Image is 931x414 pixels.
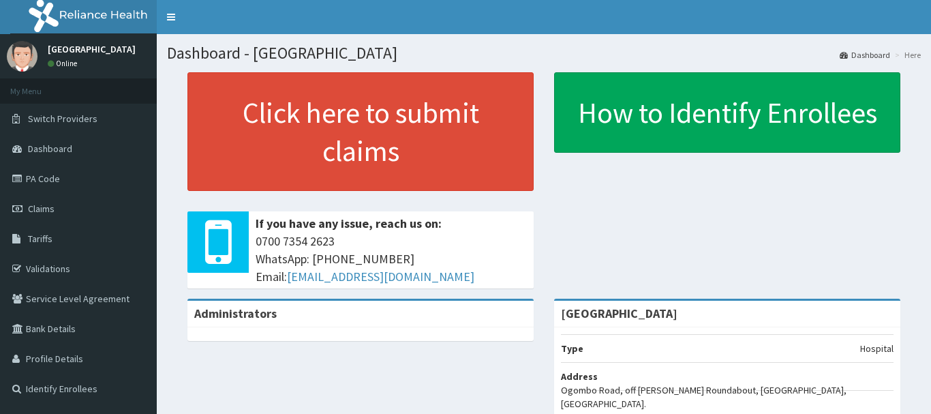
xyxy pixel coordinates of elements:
[7,41,37,72] img: User Image
[28,233,52,245] span: Tariffs
[256,216,442,231] b: If you have any issue, reach us on:
[554,72,900,153] a: How to Identify Enrollees
[28,203,55,215] span: Claims
[860,342,894,355] p: Hospital
[561,383,894,411] p: Ogombo Road, off [PERSON_NAME] Roundabout, [GEOGRAPHIC_DATA], [GEOGRAPHIC_DATA].
[48,59,80,68] a: Online
[167,44,921,62] h1: Dashboard - [GEOGRAPHIC_DATA]
[561,370,598,383] b: Address
[287,269,474,284] a: [EMAIL_ADDRESS][DOMAIN_NAME]
[561,342,583,355] b: Type
[256,233,527,285] span: 0700 7354 2623 WhatsApp: [PHONE_NUMBER] Email:
[561,306,677,321] strong: [GEOGRAPHIC_DATA]
[48,44,136,54] p: [GEOGRAPHIC_DATA]
[187,72,534,191] a: Click here to submit claims
[28,143,72,155] span: Dashboard
[840,49,890,61] a: Dashboard
[891,49,921,61] li: Here
[28,113,97,125] span: Switch Providers
[194,306,277,321] b: Administrators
